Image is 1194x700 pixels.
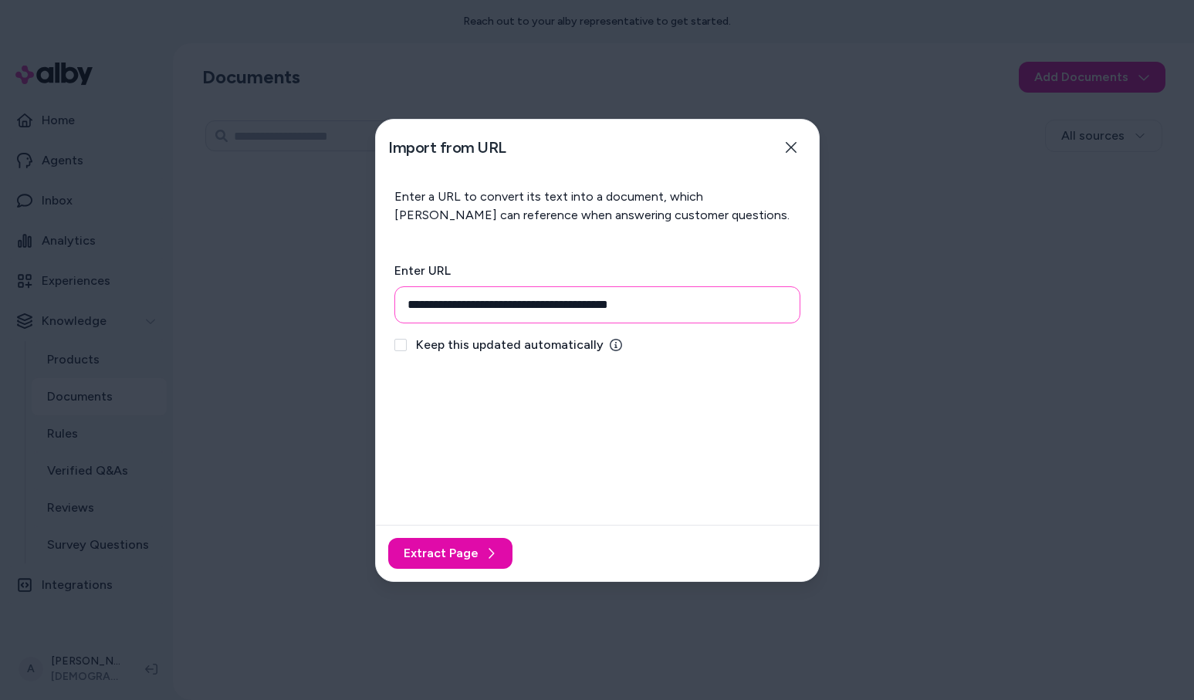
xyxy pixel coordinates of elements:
[394,188,800,225] p: Enter a URL to convert its text into a document, which [PERSON_NAME] can reference when answering...
[416,336,604,354] span: Keep this updated automatically
[388,538,512,569] button: Extract Page
[404,544,479,563] span: Extract Page
[388,137,506,158] h2: Import from URL
[394,263,451,278] label: Enter URL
